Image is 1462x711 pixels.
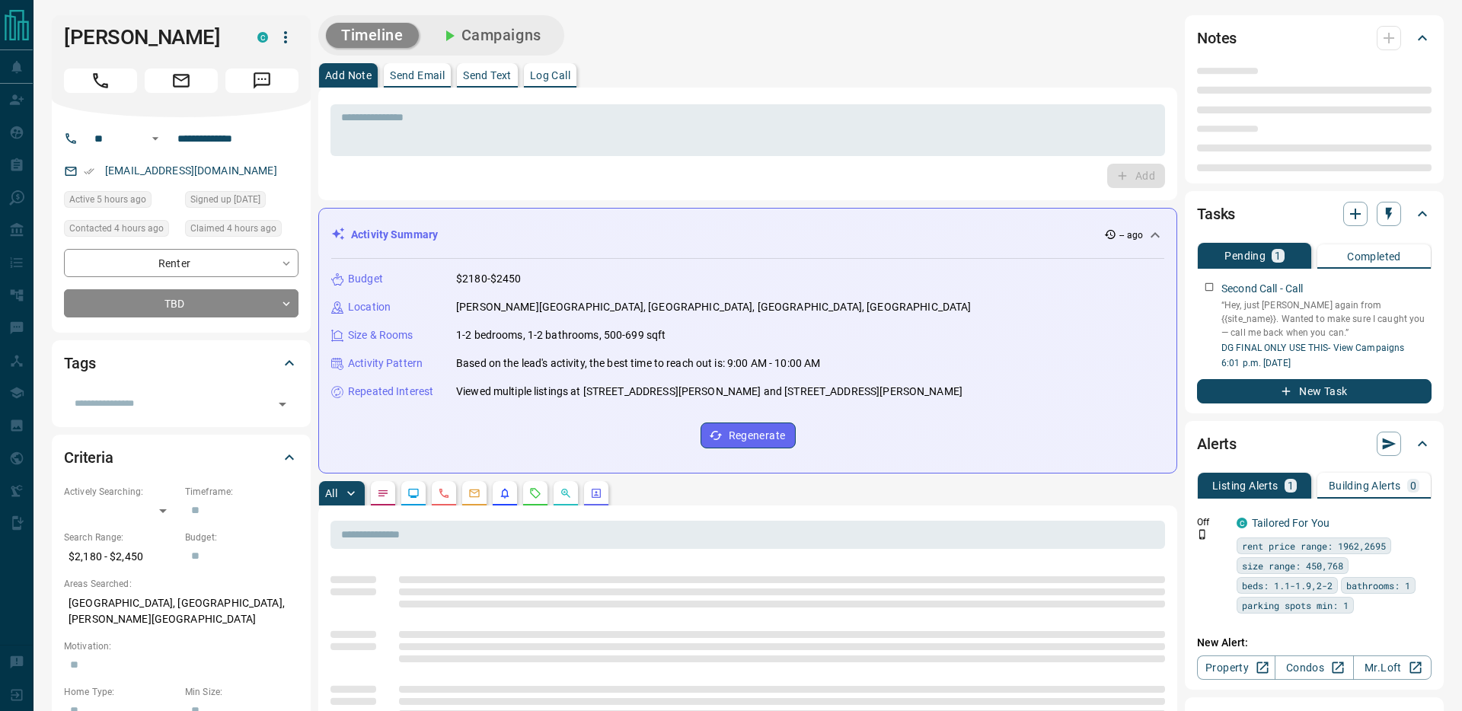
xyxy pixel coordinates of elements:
[530,70,570,81] p: Log Call
[146,129,164,148] button: Open
[1212,480,1278,491] p: Listing Alerts
[425,23,557,48] button: Campaigns
[1237,518,1247,528] div: condos.ca
[377,487,389,499] svg: Notes
[468,487,480,499] svg: Emails
[64,220,177,241] div: Wed Oct 15 2025
[456,384,962,400] p: Viewed multiple listings at [STREET_ADDRESS][PERSON_NAME] and [STREET_ADDRESS][PERSON_NAME]
[64,345,298,381] div: Tags
[185,191,298,212] div: Thu Aug 28 2025
[1329,480,1401,491] p: Building Alerts
[64,351,95,375] h2: Tags
[1410,480,1416,491] p: 0
[499,487,511,499] svg: Listing Alerts
[456,327,666,343] p: 1-2 bedrooms, 1-2 bathrooms, 500-699 sqft
[348,327,413,343] p: Size & Rooms
[331,221,1164,249] div: Activity Summary-- ago
[64,69,137,93] span: Call
[64,531,177,544] p: Search Range:
[185,220,298,241] div: Wed Oct 15 2025
[64,249,298,277] div: Renter
[1242,598,1349,613] span: parking spots min: 1
[64,591,298,632] p: [GEOGRAPHIC_DATA], [GEOGRAPHIC_DATA], [PERSON_NAME][GEOGRAPHIC_DATA]
[1197,432,1237,456] h2: Alerts
[64,639,298,653] p: Motivation:
[145,69,218,93] span: Email
[348,384,433,400] p: Repeated Interest
[456,271,521,287] p: $2180-$2450
[1221,356,1432,370] p: 6:01 p.m. [DATE]
[1275,655,1353,680] a: Condos
[64,685,177,699] p: Home Type:
[325,70,372,81] p: Add Note
[1347,251,1401,262] p: Completed
[64,289,298,317] div: TBD
[1221,298,1432,340] p: “Hey, just [PERSON_NAME] again from {{site_name}}. Wanted to make sure I caught you — call me bac...
[1197,379,1432,403] button: New Task
[1224,250,1266,261] p: Pending
[1197,426,1432,462] div: Alerts
[1242,538,1386,553] span: rent price range: 1962,2695
[407,487,420,499] svg: Lead Browsing Activity
[590,487,602,499] svg: Agent Actions
[529,487,541,499] svg: Requests
[1346,578,1410,593] span: bathrooms: 1
[64,445,113,470] h2: Criteria
[1288,480,1294,491] p: 1
[390,70,445,81] p: Send Email
[272,394,293,415] button: Open
[1197,26,1237,50] h2: Notes
[190,192,260,207] span: Signed up [DATE]
[185,685,298,699] p: Min Size:
[1119,228,1143,242] p: -- ago
[1197,529,1208,540] svg: Push Notification Only
[456,355,820,371] p: Based on the lead's activity, the best time to reach out is: 9:00 AM - 10:00 AM
[1221,281,1303,297] p: Second Call - Call
[185,485,298,499] p: Timeframe:
[438,487,450,499] svg: Calls
[701,422,796,448] button: Regenerate
[1197,196,1432,232] div: Tasks
[1252,517,1330,529] a: Tailored For You
[64,544,177,569] p: $2,180 - $2,450
[325,488,337,499] p: All
[560,487,572,499] svg: Opportunities
[1197,202,1235,226] h2: Tasks
[185,531,298,544] p: Budget:
[1275,250,1281,261] p: 1
[190,221,276,236] span: Claimed 4 hours ago
[1197,635,1432,651] p: New Alert:
[225,69,298,93] span: Message
[69,192,146,207] span: Active 5 hours ago
[326,23,419,48] button: Timeline
[1197,655,1275,680] a: Property
[84,166,94,177] svg: Email Verified
[105,164,277,177] a: [EMAIL_ADDRESS][DOMAIN_NAME]
[1242,558,1343,573] span: size range: 450,768
[64,485,177,499] p: Actively Searching:
[348,271,383,287] p: Budget
[463,70,512,81] p: Send Text
[257,32,268,43] div: condos.ca
[64,25,235,49] h1: [PERSON_NAME]
[348,355,423,371] p: Activity Pattern
[351,227,438,243] p: Activity Summary
[1221,343,1404,353] a: DG FINAL ONLY USE THIS- View Campaigns
[64,577,298,591] p: Areas Searched:
[1353,655,1432,680] a: Mr.Loft
[64,439,298,476] div: Criteria
[69,221,164,236] span: Contacted 4 hours ago
[1197,20,1432,56] div: Notes
[1197,515,1227,529] p: Off
[456,299,971,315] p: [PERSON_NAME][GEOGRAPHIC_DATA], [GEOGRAPHIC_DATA], [GEOGRAPHIC_DATA], [GEOGRAPHIC_DATA]
[1242,578,1333,593] span: beds: 1.1-1.9,2-2
[348,299,391,315] p: Location
[64,191,177,212] div: Wed Oct 15 2025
